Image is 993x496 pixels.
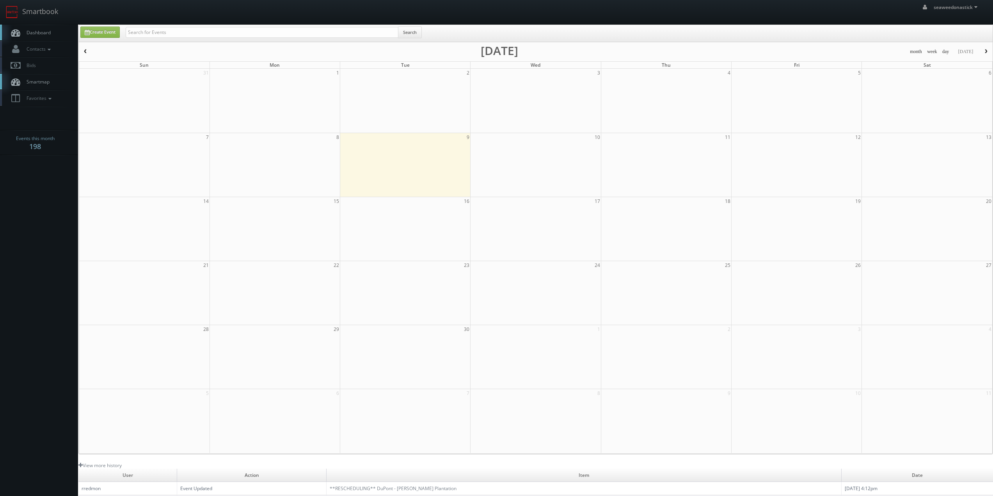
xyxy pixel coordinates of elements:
button: week [924,47,940,57]
span: 22 [333,261,340,269]
span: 25 [724,261,731,269]
h2: [DATE] [481,47,518,55]
span: 20 [985,197,992,205]
a: Create Event [80,27,120,38]
span: Favorites [23,95,53,101]
span: 2 [466,69,470,77]
input: Search for Events [126,27,398,38]
td: Event Updated [177,482,326,495]
button: month [907,47,925,57]
span: Mon [270,62,280,68]
span: 24 [594,261,601,269]
span: Sun [140,62,149,68]
span: 12 [854,133,862,141]
span: 1 [597,325,601,333]
img: smartbook-logo.png [6,6,18,18]
span: 1 [336,69,340,77]
span: 8 [336,133,340,141]
span: 30 [463,325,470,333]
span: 11 [985,389,992,397]
span: 4 [727,69,731,77]
span: Events this month [16,135,55,142]
span: 7 [466,389,470,397]
span: 4 [988,325,992,333]
span: 19 [854,197,862,205]
span: 8 [597,389,601,397]
a: View more history [78,462,122,469]
span: seaweedonastick [934,4,980,11]
span: 31 [203,69,210,77]
span: 18 [724,197,731,205]
span: 28 [203,325,210,333]
strong: 198 [29,142,41,151]
span: Wed [531,62,540,68]
span: 10 [594,133,601,141]
td: User [78,469,177,482]
span: 2 [727,325,731,333]
span: 14 [203,197,210,205]
span: 27 [985,261,992,269]
span: Bids [23,62,36,69]
a: **RESCHEDULING** DuPont - [PERSON_NAME] Plantation [330,485,457,492]
span: 16 [463,197,470,205]
td: Item [326,469,842,482]
span: 11 [724,133,731,141]
span: 3 [857,325,862,333]
span: 5 [205,389,210,397]
button: day [940,47,952,57]
span: 23 [463,261,470,269]
span: 21 [203,261,210,269]
span: Thu [662,62,671,68]
span: 29 [333,325,340,333]
td: Date [842,469,993,482]
td: [DATE] 4:12pm [842,482,993,495]
span: 15 [333,197,340,205]
span: 5 [857,69,862,77]
span: 3 [597,69,601,77]
span: Smartmap [23,78,50,85]
span: 10 [854,389,862,397]
span: 6 [988,69,992,77]
button: Search [398,27,422,38]
span: Contacts [23,46,53,52]
span: Tue [401,62,410,68]
span: 9 [466,133,470,141]
span: Dashboard [23,29,51,36]
span: 7 [205,133,210,141]
span: 13 [985,133,992,141]
td: rredmon [78,482,177,495]
td: Action [177,469,326,482]
span: 9 [727,389,731,397]
span: 17 [594,197,601,205]
button: [DATE] [955,47,976,57]
span: 6 [336,389,340,397]
span: 26 [854,261,862,269]
span: Sat [924,62,931,68]
span: Fri [794,62,799,68]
